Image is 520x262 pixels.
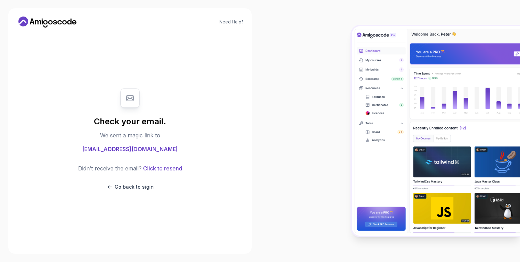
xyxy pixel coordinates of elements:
[142,164,182,172] button: Click to resend
[219,19,243,25] a: Need Help?
[94,116,166,127] h1: Check your email.
[82,145,178,153] span: [EMAIL_ADDRESS][DOMAIN_NAME]
[115,184,154,190] p: Go back to sigin
[17,17,78,28] a: Home link
[106,184,154,190] button: Go back to sigin
[100,131,160,139] p: We sent a magic link to
[352,26,520,236] img: Amigoscode Dashboard
[78,164,142,172] p: Didn’t receive the email?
